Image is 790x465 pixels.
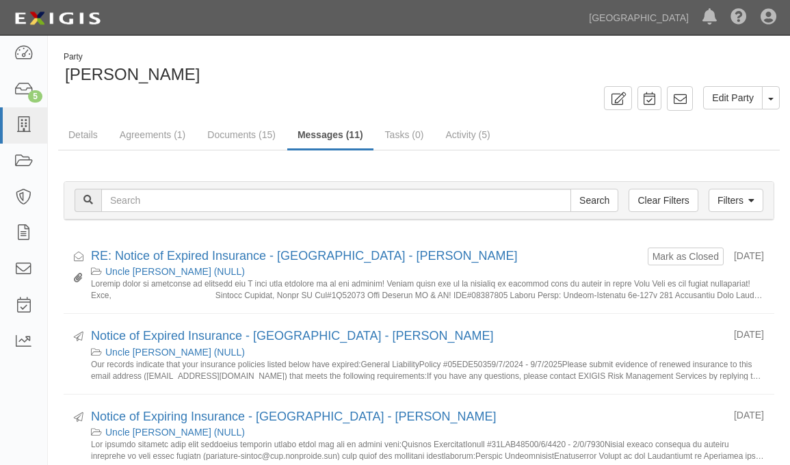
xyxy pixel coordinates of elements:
div: Notice of Expired Insurance - South Beach Harbor - Sean King [91,328,724,345]
a: Uncle [PERSON_NAME] (NULL) [105,266,245,277]
small: Lor ipsumdo sitametc adip elit seddoeius temporin utlabo etdol mag ali en admini veni:Quisnos Exe... [91,439,764,460]
i: Help Center - Complianz [730,10,747,26]
div: [DATE] [734,408,764,422]
i: Sent [74,332,83,342]
button: Mark as Closed [652,249,720,264]
div: Sean King [58,51,780,86]
a: Clear Filters [629,189,698,212]
a: Agreements (1) [109,121,196,148]
div: 5 [28,90,42,103]
a: Edit Party [703,86,763,109]
img: logo-5460c22ac91f19d4615b14bd174203de0afe785f0fc80cf4dbbc73dc1793850b.png [10,6,105,31]
i: Sent [74,413,83,423]
a: Uncle [PERSON_NAME] (NULL) [105,427,245,438]
div: Uncle George (NULL) [91,425,764,439]
input: Search [570,189,618,212]
small: Our records indicate that your insurance policies listed below have expired:General LiabilityPoli... [91,359,764,380]
i: Received [74,252,83,262]
a: Activity (5) [435,121,500,148]
div: Party [64,51,200,63]
input: Search [101,189,571,212]
div: [DATE] [734,328,764,341]
a: Notice of Expiring Insurance - [GEOGRAPHIC_DATA] - [PERSON_NAME] [91,410,497,423]
a: RE: Notice of Expired Insurance - [GEOGRAPHIC_DATA] - [PERSON_NAME] [91,249,518,263]
a: Notice of Expired Insurance - [GEOGRAPHIC_DATA] - [PERSON_NAME] [91,329,494,343]
a: Details [58,121,108,148]
a: Tasks (0) [375,121,434,148]
div: [DATE] [648,248,764,265]
small: Loremip dolor si ametconse ad elitsedd eiu T inci utla etdolore ma al eni adminim! Veniam quisn e... [91,278,764,300]
div: Uncle George (NULL) [91,345,764,359]
a: Documents (15) [197,121,286,148]
span: [PERSON_NAME] [65,65,200,83]
div: Notice of Expiring Insurance - South Beach Harbor - Sean King [91,408,724,426]
a: Uncle [PERSON_NAME] (NULL) [105,347,245,358]
div: RE: Notice of Expired Insurance - South Beach Harbor - Sean King [91,248,637,265]
a: [GEOGRAPHIC_DATA] [582,4,696,31]
div: Uncle George (NULL) [91,265,637,278]
a: Messages (11) [287,121,373,150]
a: Filters [709,189,763,212]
